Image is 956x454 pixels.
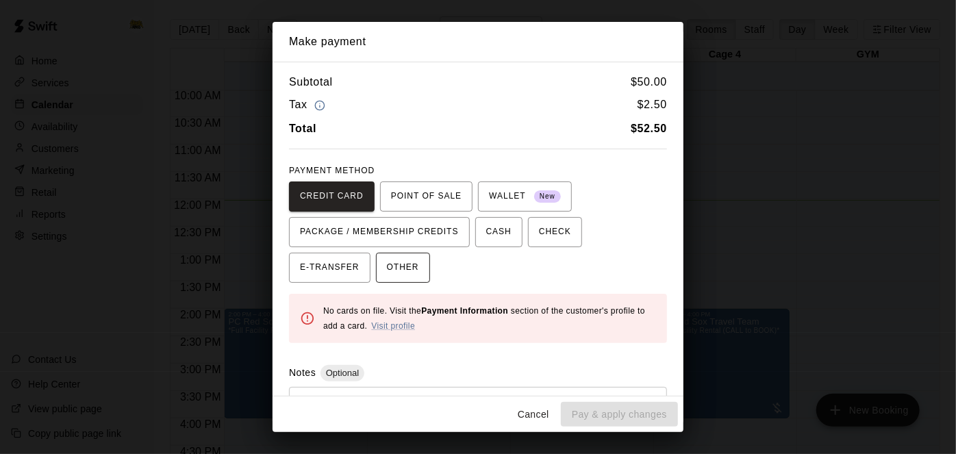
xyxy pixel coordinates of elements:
span: OTHER [387,257,419,279]
a: Visit profile [371,321,415,331]
span: POINT OF SALE [391,186,462,207]
span: PAYMENT METHOD [289,166,375,175]
span: PACKAGE / MEMBERSHIP CREDITS [300,221,459,243]
button: CREDIT CARD [289,181,375,212]
span: No cards on file. Visit the section of the customer's profile to add a card. [323,306,645,331]
button: WALLET New [478,181,572,212]
b: $ 52.50 [631,123,667,134]
button: POINT OF SALE [380,181,473,212]
h6: Tax [289,96,329,114]
label: Notes [289,367,316,378]
button: Cancel [512,402,555,427]
button: OTHER [376,253,430,283]
b: Total [289,123,316,134]
span: WALLET [489,186,561,207]
h2: Make payment [273,22,683,62]
button: CASH [475,217,523,247]
span: E-TRANSFER [300,257,360,279]
span: CHECK [539,221,571,243]
button: CHECK [528,217,582,247]
b: Payment Information [421,306,508,316]
h6: $ 50.00 [631,73,667,91]
button: E-TRANSFER [289,253,370,283]
h6: Subtotal [289,73,333,91]
span: CREDIT CARD [300,186,364,207]
span: New [534,188,561,206]
button: PACKAGE / MEMBERSHIP CREDITS [289,217,470,247]
span: CASH [486,221,512,243]
h6: $ 2.50 [638,96,667,114]
span: Optional [320,368,364,378]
